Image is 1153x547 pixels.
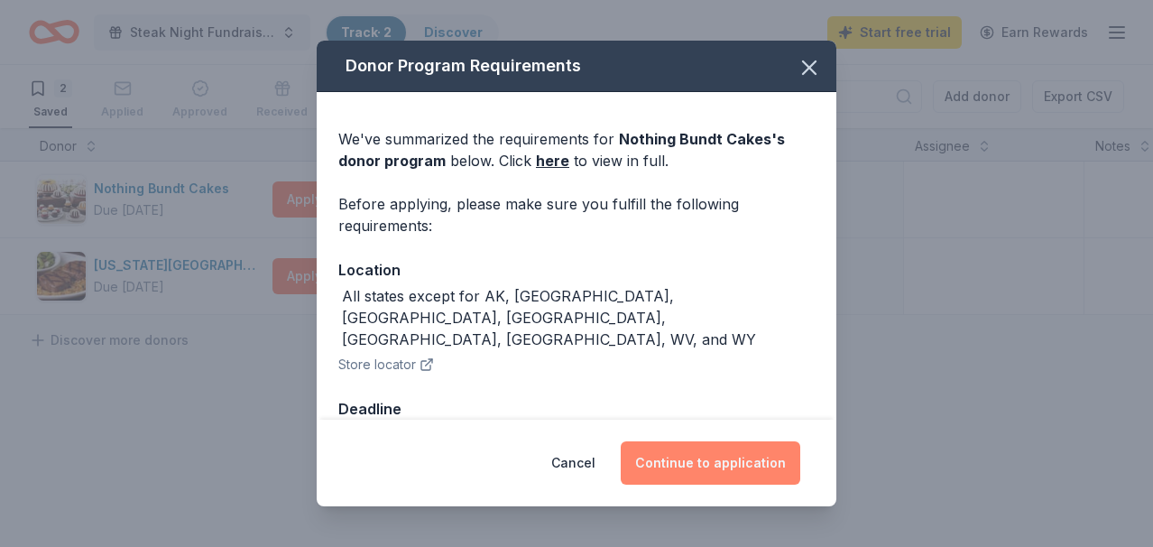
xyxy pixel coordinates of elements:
button: Cancel [551,441,595,485]
div: All states except for AK, [GEOGRAPHIC_DATA], [GEOGRAPHIC_DATA], [GEOGRAPHIC_DATA], [GEOGRAPHIC_DA... [342,285,815,350]
div: Before applying, please make sure you fulfill the following requirements: [338,193,815,236]
a: here [536,150,569,172]
div: Donor Program Requirements [317,41,836,92]
button: Store locator [338,354,434,375]
div: Location [338,258,815,282]
div: Deadline [338,397,815,421]
button: Continue to application [621,441,800,485]
div: We've summarized the requirements for below. Click to view in full. [338,128,815,172]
